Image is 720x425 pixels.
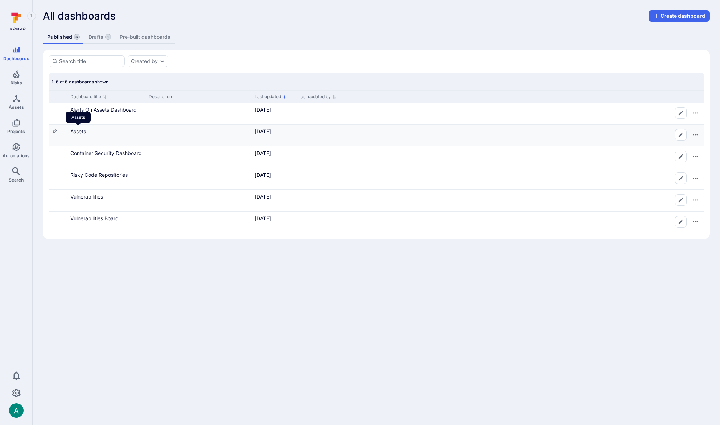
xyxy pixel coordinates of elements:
[690,194,701,206] button: Row actions menu
[146,146,252,168] div: Cell for Description
[9,403,24,418] div: Arjan Dehar
[675,129,687,141] button: Edit dashboard
[675,194,687,206] button: Edit dashboard
[146,125,252,146] div: Cell for Description
[9,403,24,418] img: ACg8ocLSa5mPYBaXNx3eFu_EmspyJX0laNWN7cXOFirfQ7srZveEpg=s96-c
[52,193,57,201] span: Pin to sidebar
[295,212,357,233] div: Cell for Last updated by
[146,168,252,189] div: Cell for Description
[252,168,295,189] div: Cell for Last updated
[690,172,701,184] button: Row actions menu
[146,190,252,211] div: Cell for Description
[52,215,57,223] span: Pin to sidebar
[49,190,67,211] div: Cell for icons
[49,168,67,189] div: Cell for icons
[255,128,271,134] span: [DATE]
[357,168,704,189] div: Cell for
[255,94,287,100] button: Sort by Last updated
[70,107,137,113] a: Alerts On Assets Dashboard
[49,212,67,233] div: Cell for icons
[675,151,687,162] button: Edit dashboard
[255,150,271,156] span: [DATE]
[52,172,57,179] span: Pin to sidebar
[70,193,103,200] a: Vulnerabilities
[675,107,687,119] button: Edit dashboard
[67,146,146,168] div: Cell for Dashboard title
[255,215,271,221] span: [DATE]
[67,168,146,189] div: Cell for Dashboard title
[252,146,295,168] div: Cell for Last updated
[131,58,158,64] button: Created by
[295,103,357,124] div: Cell for Last updated by
[295,125,357,146] div: Cell for Last updated by
[49,146,67,168] div: Cell for icons
[49,125,67,146] div: Cell for icons
[298,94,336,100] button: Sort by Last updated by
[295,190,357,211] div: Cell for Last updated by
[283,93,287,101] p: Sorted by: Alphabetically (Z-A)
[52,79,108,84] span: 1-6 of 6 dashboards shown
[295,168,357,189] div: Cell for Last updated by
[29,13,34,19] i: Expand navigation menu
[67,190,146,211] div: Cell for Dashboard title
[357,125,704,146] div: Cell for
[3,153,30,158] span: Automations
[146,103,252,124] div: Cell for Description
[70,215,119,221] a: Vulnerabilities Board
[255,107,271,113] span: [DATE]
[649,10,710,22] button: Create dashboard menu
[255,172,271,178] span: [DATE]
[70,172,128,178] a: Risky Code Repositories
[357,212,704,233] div: Cell for
[74,34,80,40] span: 6
[52,107,57,114] span: Pin to sidebar
[43,30,710,44] div: dashboards tabs
[675,216,687,228] button: Edit dashboard
[357,190,704,211] div: Cell for
[67,125,146,146] div: Cell for Dashboard title
[675,172,687,184] button: Edit dashboard
[115,30,175,44] a: Pre-built dashboards
[27,12,36,20] button: Expand navigation menu
[357,146,704,168] div: Cell for
[3,56,29,61] span: Dashboards
[67,103,146,124] div: Cell for Dashboard title
[252,103,295,124] div: Cell for Last updated
[146,212,252,233] div: Cell for Description
[43,10,116,22] span: All dashboards
[159,58,165,64] button: Expand dropdown
[59,58,122,65] input: Search title
[252,190,295,211] div: Cell for Last updated
[105,34,111,40] span: 1
[67,212,146,233] div: Cell for Dashboard title
[11,80,22,86] span: Risks
[9,104,24,110] span: Assets
[252,125,295,146] div: Cell for Last updated
[357,103,704,124] div: Cell for
[255,193,271,200] span: [DATE]
[295,146,357,168] div: Cell for Last updated by
[70,128,86,134] a: Assets
[52,128,57,134] button: Pin to sidebar
[66,112,91,123] div: Assets
[252,212,295,233] div: Cell for Last updated
[690,107,701,119] button: Row actions menu
[690,129,701,141] button: Row actions menu
[52,150,57,158] span: Pin to sidebar
[52,128,57,136] span: Pin to sidebar
[70,94,107,100] button: Sort by Dashboard title
[84,30,115,44] a: Drafts
[43,30,84,44] a: Published
[149,93,249,100] div: Description
[690,216,701,228] button: Row actions menu
[9,177,24,183] span: Search
[49,103,67,124] div: Cell for icons
[7,129,25,134] span: Projects
[70,150,142,156] a: Container Security Dashboard
[690,151,701,162] button: Row actions menu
